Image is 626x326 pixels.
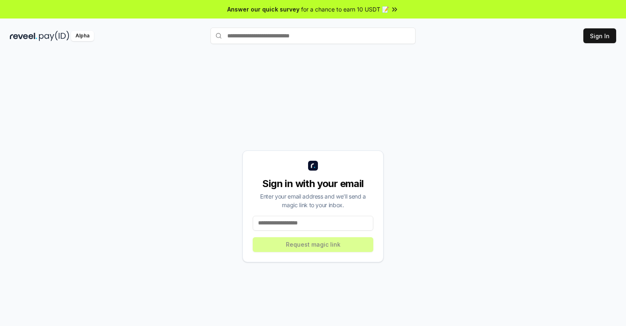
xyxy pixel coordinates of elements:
[253,177,373,190] div: Sign in with your email
[583,28,616,43] button: Sign In
[39,31,69,41] img: pay_id
[71,31,94,41] div: Alpha
[301,5,389,14] span: for a chance to earn 10 USDT 📝
[308,161,318,171] img: logo_small
[253,192,373,209] div: Enter your email address and we’ll send a magic link to your inbox.
[227,5,299,14] span: Answer our quick survey
[10,31,37,41] img: reveel_dark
